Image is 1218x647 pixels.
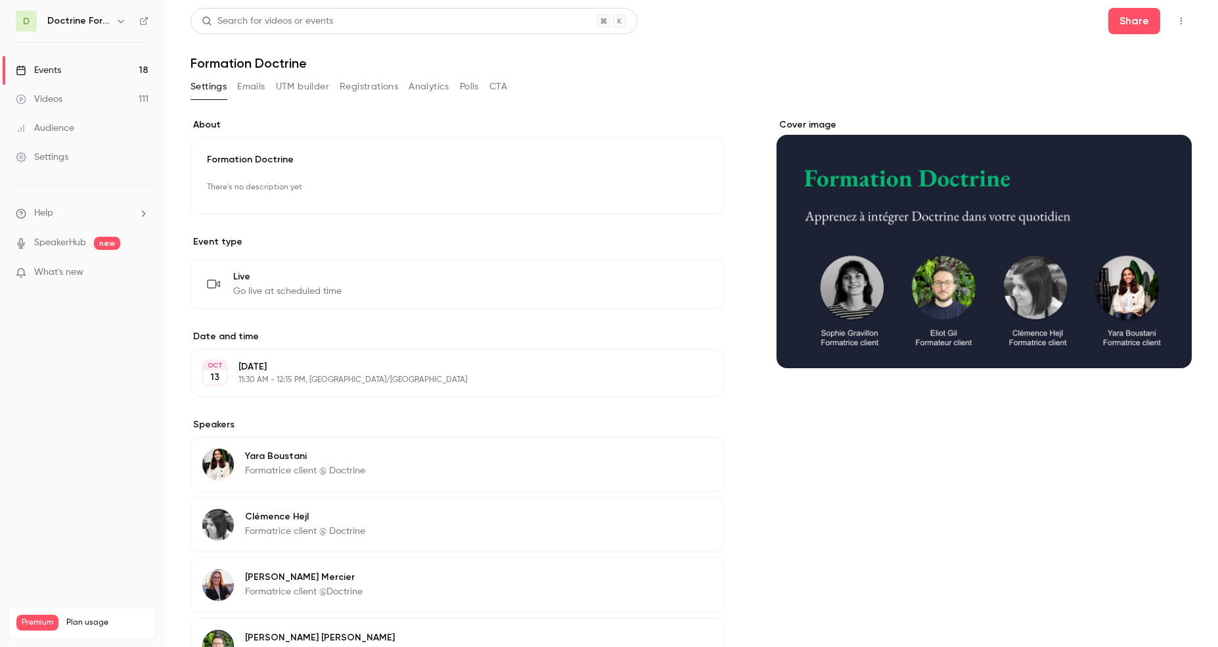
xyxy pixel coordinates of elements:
span: Go live at scheduled time [233,285,342,298]
p: Yara Boustani [245,450,365,463]
button: CTA [489,76,507,97]
button: UTM builder [276,76,329,97]
h1: Formation Doctrine [191,55,1192,71]
div: Gabrielle Mercier[PERSON_NAME] MercierFormatrice client @Doctrine [191,558,724,613]
div: Yara BoustaniYara BoustaniFormatrice client @ Doctrine [191,437,724,492]
div: Audience [16,122,74,135]
div: Videos [16,93,62,106]
img: Gabrielle Mercier [202,569,234,601]
button: Emails [237,76,265,97]
iframe: Noticeable Trigger [133,267,148,279]
div: OCT [203,361,227,370]
p: 13 [210,371,219,384]
div: Events [16,64,61,77]
div: Settings [16,151,68,164]
label: Cover image [777,118,1192,132]
span: Plan usage [66,617,148,628]
section: Cover image [777,118,1192,368]
li: help-dropdown-opener [16,206,148,220]
button: Analytics [409,76,449,97]
a: SpeakerHub [34,236,86,250]
p: Event type [191,235,724,249]
button: Share [1108,8,1160,34]
label: Date and time [191,330,724,343]
span: What's new [34,266,83,279]
button: Settings [191,76,227,97]
span: new [94,237,120,250]
label: About [191,118,724,132]
p: Formatrice client @ Doctrine [245,525,365,538]
span: D [23,14,30,28]
button: Polls [460,76,479,97]
p: Formatrice client @ Doctrine [245,464,365,477]
p: [PERSON_NAME] Mercier [245,571,363,584]
img: Yara Boustani [202,448,234,480]
p: [DATE] [238,360,654,373]
span: Premium [16,615,58,631]
h6: Doctrine Formation Avocats [47,14,110,28]
img: Clémence Hejl [202,509,234,540]
p: Formation Doctrine [207,153,708,166]
label: Speakers [191,418,724,431]
p: [PERSON_NAME] [PERSON_NAME] [245,631,395,644]
button: Registrations [340,76,398,97]
p: 11:30 AM - 12:15 PM, [GEOGRAPHIC_DATA]/[GEOGRAPHIC_DATA] [238,375,654,385]
div: Search for videos or events [202,14,333,28]
p: Formatrice client @Doctrine [245,585,363,598]
p: There's no description yet [207,177,708,198]
div: Clémence HejlClémence HejlFormatrice client @ Doctrine [191,497,724,552]
span: Live [233,270,342,283]
p: Clémence Hejl [245,510,365,523]
span: Help [34,206,53,220]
